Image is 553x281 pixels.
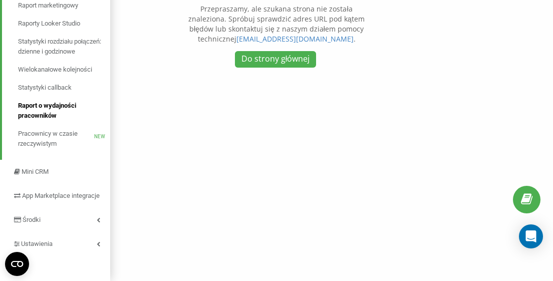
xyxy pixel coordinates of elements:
span: Statystyki callback [18,83,72,93]
span: Pracownicy w czasie rzeczywistym [18,129,94,149]
span: Wielokanałowe kolejności [18,65,92,75]
a: Statystyki rozdziału połączeń: dzienne i godzinowe [18,33,110,61]
button: Open CMP widget [5,252,29,276]
a: Wielokanałowe kolejności [18,61,110,79]
span: App Marketplace integracje [22,192,100,199]
a: Statystyki callback [18,79,110,97]
a: Do strony głównej [235,51,316,68]
span: Raport marketingowy [18,1,78,11]
span: Raporty Looker Studio [18,19,80,29]
span: Raport o wydajności pracowników [18,101,105,121]
a: Raport o wydajności pracowników [18,97,110,125]
p: Przepraszamy, ale szukana strona nie została znaleziona. Spróbuj sprawdzić adres URL pod kątem bł... [183,4,370,44]
a: [EMAIL_ADDRESS][DOMAIN_NAME] [236,34,354,44]
a: Pracownicy w czasie rzeczywistymNEW [18,125,110,153]
span: Ustawienia [21,240,53,247]
span: Środki [23,216,41,223]
span: Mini CRM [22,168,49,175]
div: Open Intercom Messenger [519,224,543,248]
span: Statystyki rozdziału połączeń: dzienne i godzinowe [18,37,105,57]
a: Raporty Looker Studio [18,15,110,33]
